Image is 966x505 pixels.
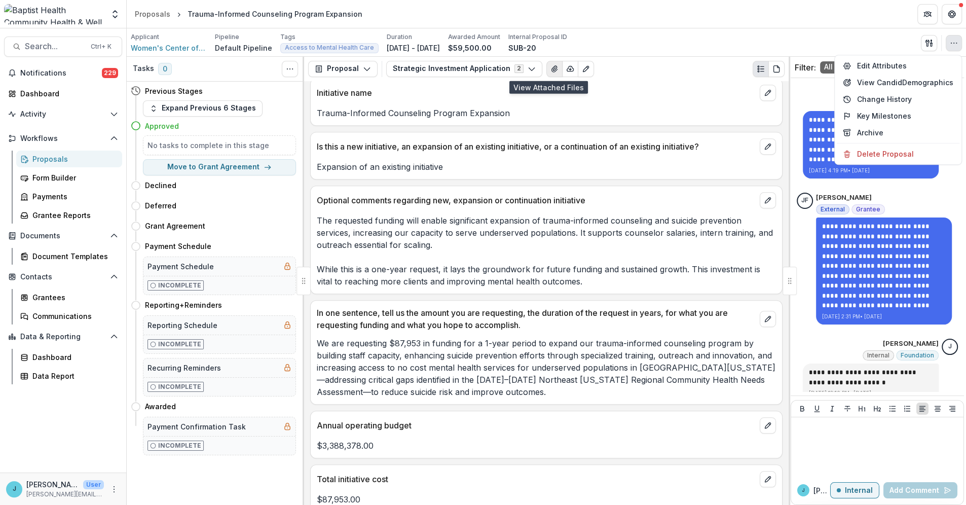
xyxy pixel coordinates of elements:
[16,151,122,167] a: Proposals
[4,269,122,285] button: Open Contacts
[145,200,176,211] h4: Deferred
[89,41,114,52] div: Ctrl + K
[4,4,104,24] img: Baptist Health Community Health & Well Being logo
[753,61,769,77] button: Plaintext view
[285,44,374,51] span: Access to Mental Health Care
[26,479,79,490] p: [PERSON_NAME]
[131,43,207,53] a: Women's Center of Jacksonville, Inc
[282,61,298,77] button: Toggle View Cancelled Tasks
[809,389,933,397] p: [DATE] 12:10 PM • [DATE]
[4,106,122,122] button: Open Activity
[317,161,776,173] p: Expansion of an existing initiative
[845,486,873,495] p: Internal
[886,403,899,415] button: Bullet List
[16,207,122,224] a: Grantee Reports
[317,194,756,206] p: Optional comments regarding new, expansion or continuation initiative
[147,421,246,432] h5: Payment Confirmation Task
[280,32,295,42] p: Tags
[802,488,805,493] div: Jennifer
[448,32,500,42] p: Awarded Amount
[760,192,776,208] button: edit
[317,337,776,398] p: We are requesting $87,953 in funding for a 1-year period to expand our trauma-informed counseling...
[946,403,958,415] button: Align Right
[317,440,776,452] p: $3,388,378.00
[13,486,16,492] div: Jennifer
[20,110,106,119] span: Activity
[760,417,776,434] button: edit
[942,4,962,24] button: Get Help
[768,61,785,77] button: PDF view
[145,401,176,412] h4: Awarded
[143,100,263,117] button: Expand Previous 6 Stages
[215,32,239,42] p: Pipeline
[32,292,114,303] div: Grantees
[131,7,174,21] a: Proposals
[20,134,106,143] span: Workflows
[317,307,756,331] p: In one sentence, tell us the amount you are requesting, the duration of the request in years, for...
[83,480,104,489] p: User
[16,188,122,205] a: Payments
[811,403,823,415] button: Underline
[448,43,492,53] p: $59,500.00
[841,403,853,415] button: Strike
[158,441,201,450] p: Incomplete
[143,159,296,175] button: Move to Grant Agreement
[131,7,366,21] nav: breadcrumb
[158,281,201,290] p: Incomplete
[145,121,179,131] h4: Approved
[32,172,114,183] div: Form Builder
[816,193,872,203] p: [PERSON_NAME]
[795,61,816,74] p: Filter:
[317,214,776,287] p: The requested funding will enable significant expansion of trauma-informed counseling and suicide...
[188,9,362,19] div: Trauma-Informed Counseling Program Expansion
[856,206,880,213] span: Grantee
[856,403,868,415] button: Heading 1
[16,289,122,306] a: Grantees
[317,473,756,485] p: Total initiative cost
[108,4,122,24] button: Open entity switcher
[508,32,567,42] p: Internal Proposal ID
[948,343,952,350] div: Jennifer
[917,4,938,24] button: Partners
[317,87,756,99] p: Initiative name
[901,403,913,415] button: Ordered List
[317,419,756,431] p: Annual operating budget
[158,382,201,391] p: Incomplete
[102,68,118,78] span: 229
[796,403,808,415] button: Bold
[108,483,120,495] button: More
[867,352,889,359] span: Internal
[20,333,106,341] span: Data & Reporting
[145,86,203,96] h4: Previous Stages
[387,43,440,53] p: [DATE] - [DATE]
[578,61,594,77] button: Edit as form
[32,251,114,262] div: Document Templates
[147,363,221,373] h5: Recurring Reminders
[32,154,114,164] div: Proposals
[801,197,808,204] div: Jamie Farhat
[760,471,776,487] button: edit
[147,320,217,331] h5: Reporting Schedule
[215,43,272,53] p: Default Pipeline
[16,368,122,384] a: Data Report
[26,490,104,499] p: [PERSON_NAME][EMAIL_ADDRESS][PERSON_NAME][DOMAIN_NAME]
[16,169,122,186] a: Form Builder
[546,61,563,77] button: View Attached Files
[158,63,172,75] span: 0
[147,261,214,272] h5: Payment Schedule
[317,107,776,119] p: Trauma-Informed Counseling Program Expansion
[147,140,291,151] h5: No tasks to complete in this stage
[4,228,122,244] button: Open Documents
[32,191,114,202] div: Payments
[20,69,102,78] span: Notifications
[131,32,159,42] p: Applicant
[387,32,412,42] p: Duration
[820,61,848,74] span: All ( 7 )
[145,300,222,310] h4: Reporting+Reminders
[830,482,879,498] button: Internal
[20,88,114,99] div: Dashboard
[4,65,122,81] button: Notifications229
[508,43,536,53] p: SUB-20
[25,42,85,51] span: Search...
